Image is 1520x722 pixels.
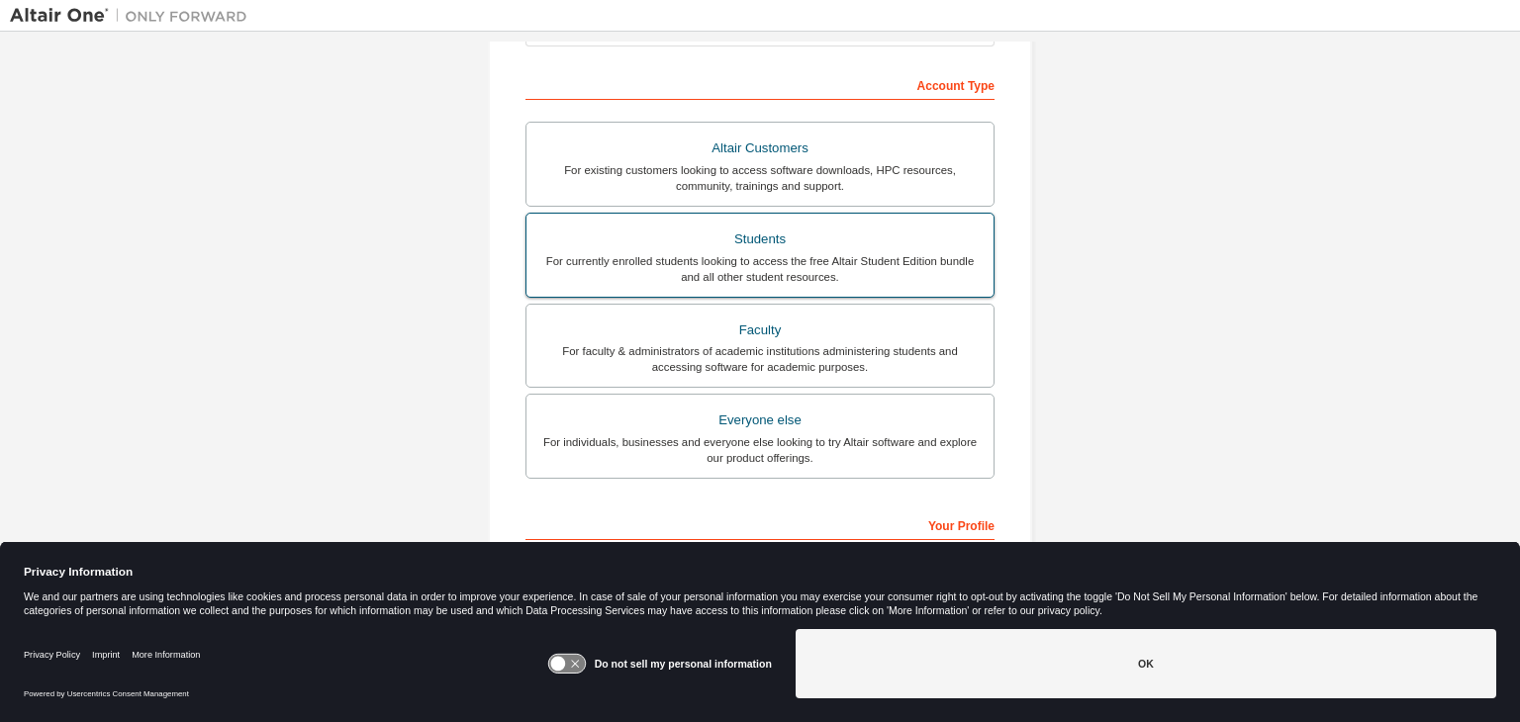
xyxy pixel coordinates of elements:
div: Students [538,226,982,253]
div: For currently enrolled students looking to access the free Altair Student Edition bundle and all ... [538,253,982,285]
img: Altair One [10,6,257,26]
div: For existing customers looking to access software downloads, HPC resources, community, trainings ... [538,162,982,194]
div: For faculty & administrators of academic institutions administering students and accessing softwa... [538,343,982,375]
div: For individuals, businesses and everyone else looking to try Altair software and explore our prod... [538,434,982,466]
div: Altair Customers [538,135,982,162]
div: Account Type [525,68,995,100]
div: Faculty [538,316,982,344]
div: Everyone else [538,406,982,434]
div: Your Profile [525,508,995,540]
